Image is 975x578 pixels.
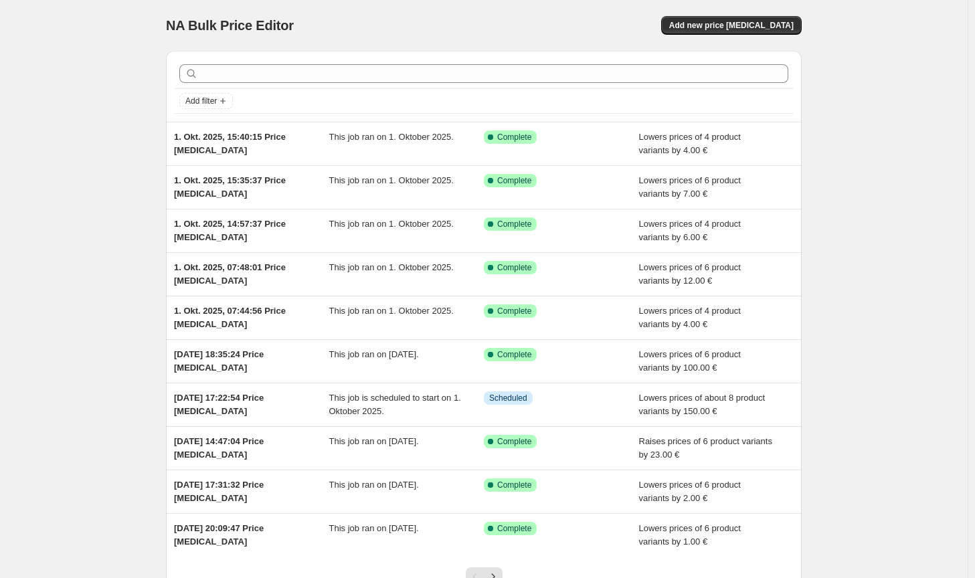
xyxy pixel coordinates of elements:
[174,262,286,286] span: 1. Okt. 2025, 07:48:01 Price [MEDICAL_DATA]
[174,132,286,155] span: 1. Okt. 2025, 15:40:15 Price [MEDICAL_DATA]
[329,175,454,185] span: This job ran on 1. Oktober 2025.
[174,306,286,329] span: 1. Okt. 2025, 07:44:56 Price [MEDICAL_DATA]
[497,523,531,534] span: Complete
[639,393,766,416] span: Lowers prices of about 8 product variants by 150.00 €
[639,523,741,547] span: Lowers prices of 6 product variants by 1.00 €
[497,175,531,186] span: Complete
[639,132,741,155] span: Lowers prices of 4 product variants by 4.00 €
[329,436,419,446] span: This job ran on [DATE].
[329,349,419,359] span: This job ran on [DATE].
[329,219,454,229] span: This job ran on 1. Oktober 2025.
[497,436,531,447] span: Complete
[174,349,264,373] span: [DATE] 18:35:24 Price [MEDICAL_DATA]
[661,16,802,35] button: Add new price [MEDICAL_DATA]
[639,306,741,329] span: Lowers prices of 4 product variants by 4.00 €
[174,219,286,242] span: 1. Okt. 2025, 14:57:37 Price [MEDICAL_DATA]
[669,20,794,31] span: Add new price [MEDICAL_DATA]
[174,436,264,460] span: [DATE] 14:47:04 Price [MEDICAL_DATA]
[639,436,772,460] span: Raises prices of 6 product variants by 23.00 €
[639,349,741,373] span: Lowers prices of 6 product variants by 100.00 €
[174,480,264,503] span: [DATE] 17:31:32 Price [MEDICAL_DATA]
[497,219,531,229] span: Complete
[497,480,531,490] span: Complete
[639,262,741,286] span: Lowers prices of 6 product variants by 12.00 €
[329,132,454,142] span: This job ran on 1. Oktober 2025.
[174,393,264,416] span: [DATE] 17:22:54 Price [MEDICAL_DATA]
[497,262,531,273] span: Complete
[185,96,217,106] span: Add filter
[329,480,419,490] span: This job ran on [DATE].
[166,18,294,33] span: NA Bulk Price Editor
[329,523,419,533] span: This job ran on [DATE].
[329,262,454,272] span: This job ran on 1. Oktober 2025.
[639,219,741,242] span: Lowers prices of 4 product variants by 6.00 €
[639,480,741,503] span: Lowers prices of 6 product variants by 2.00 €
[329,393,461,416] span: This job is scheduled to start on 1. Oktober 2025.
[174,523,264,547] span: [DATE] 20:09:47 Price [MEDICAL_DATA]
[497,132,531,142] span: Complete
[174,175,286,199] span: 1. Okt. 2025, 15:35:37 Price [MEDICAL_DATA]
[489,393,527,403] span: Scheduled
[639,175,741,199] span: Lowers prices of 6 product variants by 7.00 €
[497,349,531,360] span: Complete
[329,306,454,316] span: This job ran on 1. Oktober 2025.
[497,306,531,316] span: Complete
[179,93,233,109] button: Add filter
